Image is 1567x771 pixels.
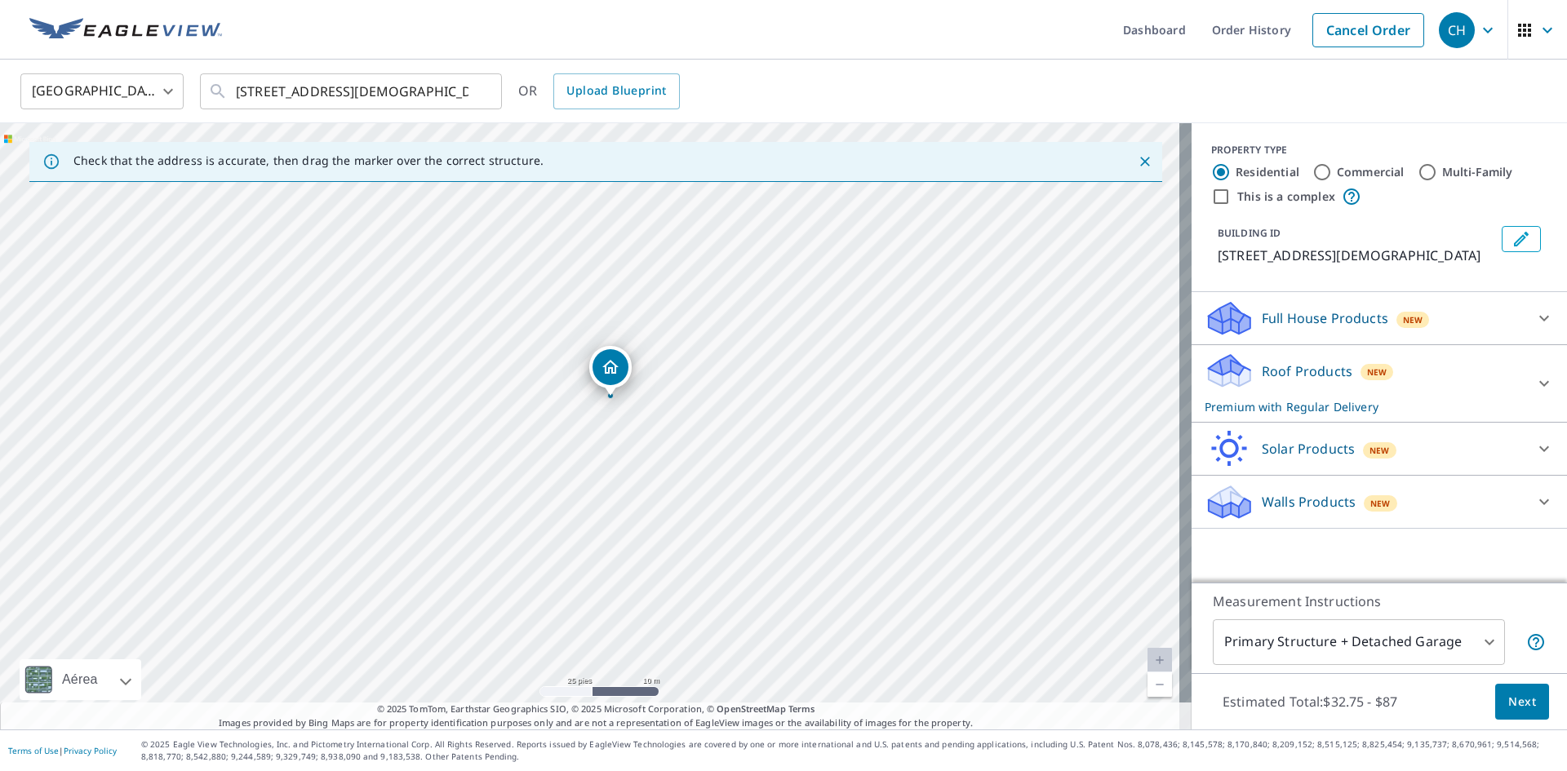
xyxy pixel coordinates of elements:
[1205,429,1554,468] div: Solar ProductsNew
[236,69,468,114] input: Search by address or latitude-longitude
[1211,143,1547,157] div: PROPERTY TYPE
[1369,444,1390,457] span: New
[1262,308,1388,328] p: Full House Products
[8,745,59,756] a: Terms of Use
[1439,12,1475,48] div: CH
[1205,299,1554,338] div: Full House ProductsNew
[1262,492,1356,512] p: Walls Products
[20,659,141,700] div: Aérea
[1205,398,1525,415] p: Premium with Regular Delivery
[141,738,1559,763] p: © 2025 Eagle View Technologies, Inc. and Pictometry International Corp. All Rights Reserved. Repo...
[1213,592,1546,611] p: Measurement Instructions
[1502,226,1541,252] button: Edit building 1
[1370,497,1391,510] span: New
[377,702,815,716] span: © 2025 TomTom, Earthstar Geographics SIO, © 2025 Microsoft Corporation, ©
[1205,352,1554,415] div: Roof ProductsNewPremium with Regular Delivery
[1213,619,1505,665] div: Primary Structure + Detached Garage
[1403,313,1423,326] span: New
[1218,226,1281,240] p: BUILDING ID
[1495,684,1549,720] button: Next
[1508,692,1536,712] span: Next
[1237,188,1335,205] label: This is a complex
[566,81,666,101] span: Upload Blueprint
[1236,164,1299,180] label: Residential
[1262,439,1355,459] p: Solar Products
[8,746,117,755] p: |
[64,745,117,756] a: Privacy Policy
[1205,482,1554,521] div: Walls ProductsNew
[1218,246,1495,265] p: [STREET_ADDRESS][DEMOGRAPHIC_DATA]
[1367,366,1387,379] span: New
[1148,648,1172,672] a: Nivel actual 20, ampliar Deshabilitada
[518,73,680,109] div: OR
[20,69,184,114] div: [GEOGRAPHIC_DATA]
[1210,684,1410,720] p: Estimated Total: $32.75 - $87
[1337,164,1405,180] label: Commercial
[1526,632,1546,652] span: Your report will include the primary structure and a detached garage if one exists.
[553,73,679,109] a: Upload Blueprint
[1442,164,1513,180] label: Multi-Family
[788,702,815,715] a: Terms
[29,18,222,42] img: EV Logo
[1134,151,1156,172] button: Close
[57,659,103,700] div: Aérea
[717,702,785,715] a: OpenStreetMap
[1148,672,1172,697] a: Nivel actual 20, alejar
[1312,13,1424,47] a: Cancel Order
[589,346,632,397] div: Dropped pin, building 1, Residential property, 230 Shiloh Church Rd Pauline, SC 29374
[73,153,544,168] p: Check that the address is accurate, then drag the marker over the correct structure.
[1262,361,1352,381] p: Roof Products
